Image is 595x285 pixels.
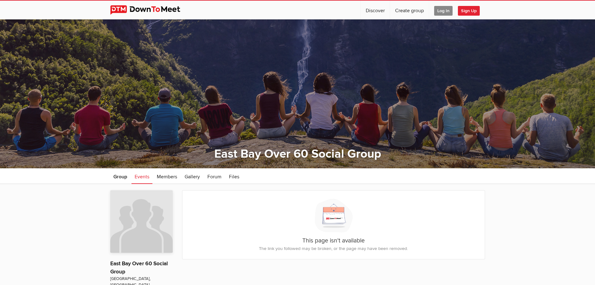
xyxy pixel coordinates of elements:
a: Members [154,168,180,184]
a: Forum [204,168,225,184]
img: East Bay Over 60 Social Group [110,190,173,253]
span: Files [229,174,239,180]
a: Discover [361,1,390,19]
a: Create group [390,1,429,19]
span: Members [157,174,177,180]
span: Group [113,174,127,180]
span: Forum [207,174,221,180]
a: Events [131,168,152,184]
div: This page isn't available [182,191,485,259]
p: The link you followed may be broken, or the page may have been removed. [189,245,478,252]
a: Sign Up [458,1,485,19]
span: Log In [434,6,453,16]
a: East Bay Over 60 Social Group [110,260,168,275]
span: Gallery [185,174,200,180]
a: Group [110,168,130,184]
a: Log In [429,1,458,19]
span: Events [135,174,149,180]
a: Files [226,168,242,184]
a: East Bay Over 60 Social Group [214,147,381,161]
img: DownToMeet [110,5,190,15]
a: Gallery [181,168,203,184]
span: Sign Up [458,6,480,16]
